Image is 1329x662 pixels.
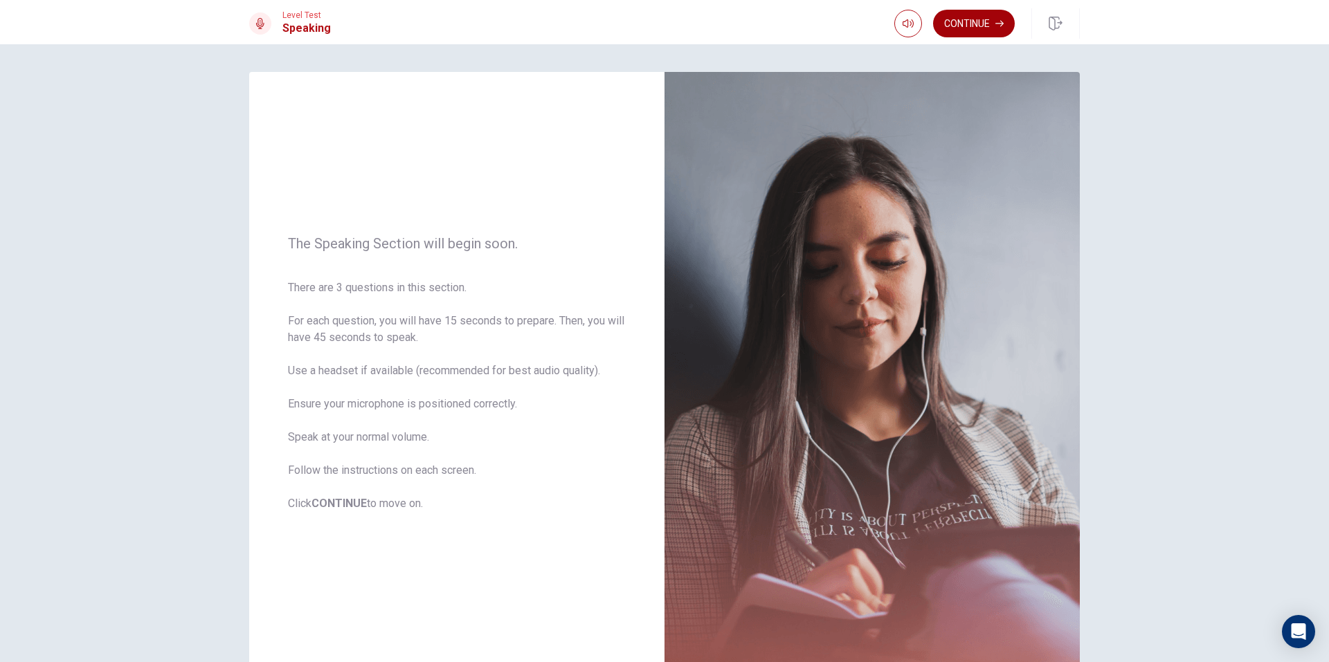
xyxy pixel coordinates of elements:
span: The Speaking Section will begin soon. [288,235,626,252]
button: Continue [933,10,1015,37]
span: There are 3 questions in this section. For each question, you will have 15 seconds to prepare. Th... [288,279,626,512]
div: Open Intercom Messenger [1282,615,1315,648]
b: CONTINUE [311,497,367,510]
h1: Speaking [282,20,331,37]
span: Level Test [282,10,331,20]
